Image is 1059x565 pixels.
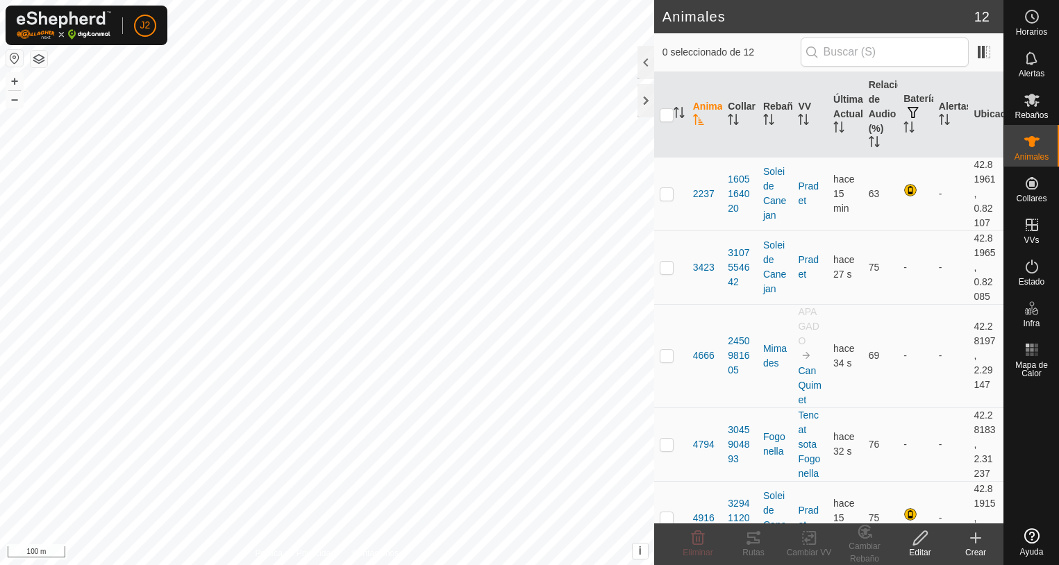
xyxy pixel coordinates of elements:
[974,6,990,27] span: 12
[1019,69,1044,78] span: Alertas
[674,109,685,120] p-sorticon: Activar para ordenar
[798,306,819,346] span: APAGADO
[693,511,715,525] span: 4916
[722,72,758,158] th: Collar
[1020,548,1044,556] span: Ayuda
[833,254,854,280] span: 3 sept 2025, 13:16
[968,304,1003,407] td: 42.28197, 2.29147
[6,91,23,108] button: –
[798,505,819,530] a: Pradet
[758,72,793,158] th: Rebaño
[763,165,787,223] div: Solei de Canejan
[933,157,969,230] td: -
[968,481,1003,555] td: 42.81915, 0.82228
[693,260,715,275] span: 3423
[1016,194,1047,203] span: Collares
[728,116,739,127] p-sorticon: Activar para ordenar
[933,72,969,158] th: Alertas
[898,72,933,158] th: Batería
[869,350,880,361] span: 69
[687,72,723,158] th: Animal
[1015,111,1048,119] span: Rebaños
[869,138,880,149] p-sorticon: Activar para ordenar
[763,238,787,296] div: Solei de Canejan
[728,172,752,216] div: 1605164020
[1023,319,1040,328] span: Infra
[6,50,23,67] button: Restablecer Mapa
[1008,361,1056,378] span: Mapa de Calor
[763,116,774,127] p-sorticon: Activar para ordenar
[903,124,915,135] p-sorticon: Activar para ordenar
[798,365,821,405] a: Can Quimet
[728,423,752,466] div: 3045904893
[1019,278,1044,286] span: Estado
[833,431,854,457] span: 3 sept 2025, 13:16
[728,246,752,289] div: 3107554642
[892,546,948,559] div: Editar
[898,407,933,481] td: -
[352,547,399,559] a: Contáctenos
[1015,153,1049,161] span: Animales
[1004,523,1059,562] a: Ayuda
[1024,236,1039,244] span: VVs
[933,407,969,481] td: -
[798,254,819,280] a: Pradet
[898,230,933,304] td: -
[833,498,854,538] span: 3 sept 2025, 13:01
[17,11,111,40] img: Logo Gallagher
[869,262,880,273] span: 75
[6,73,23,90] button: +
[869,439,880,450] span: 76
[683,548,712,557] span: Eliminar
[933,481,969,555] td: -
[898,304,933,407] td: -
[792,72,828,158] th: VV
[693,116,704,127] p-sorticon: Activar para ordenar
[662,8,974,25] h2: Animales
[31,51,47,67] button: Capas del Mapa
[693,437,715,452] span: 4794
[798,410,820,479] a: Tencat sota Fogonella
[728,496,752,540] div: 3294112057
[869,188,880,199] span: 63
[726,546,781,559] div: Rutas
[828,72,863,158] th: Última Actualización
[633,543,648,559] button: i
[781,546,837,559] div: Cambiar VV
[1016,28,1047,36] span: Horarios
[939,116,950,127] p-sorticon: Activar para ordenar
[869,512,880,523] span: 75
[255,547,335,559] a: Política de Privacidad
[968,230,1003,304] td: 42.81965, 0.82085
[662,45,801,60] span: 0 seleccionado de 12
[763,430,787,459] div: Fogonella
[968,157,1003,230] td: 42.81961, 0.82107
[693,348,715,363] span: 4666
[968,72,1003,158] th: Ubicación
[833,124,844,135] p-sorticon: Activar para ordenar
[948,546,1003,559] div: Crear
[801,37,969,67] input: Buscar (S)
[837,540,892,565] div: Cambiar Rebaño
[693,187,715,201] span: 2237
[728,334,752,378] div: 2450981605
[833,174,854,214] span: 3 sept 2025, 13:01
[798,180,819,206] a: Pradet
[968,407,1003,481] td: 42.28183, 2.31237
[933,230,969,304] td: -
[763,341,787,371] div: Mimades
[933,304,969,407] td: -
[801,350,812,361] img: hasta
[863,72,899,158] th: Relación de Audio (%)
[798,116,809,127] p-sorticon: Activar para ordenar
[763,489,787,547] div: Solei de Canejan
[833,343,854,369] span: 3 sept 2025, 13:16
[639,545,642,557] span: i
[140,18,151,33] span: J2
